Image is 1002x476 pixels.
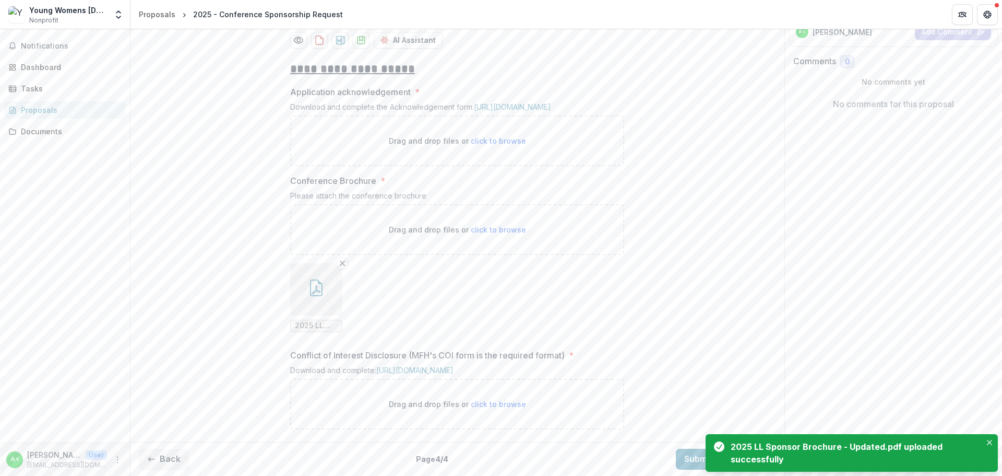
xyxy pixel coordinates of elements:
[290,175,376,187] p: Conference Brochure
[983,436,996,449] button: Close
[471,400,526,409] span: click to browse
[4,101,126,119] a: Proposals
[290,263,342,332] div: Remove File2025 LL Sponsor Brochure - Updated.pdf
[111,4,126,25] button: Open entity switcher
[86,450,107,460] p: User
[845,57,850,66] span: 0
[701,430,1002,476] div: Notifications-bottom-right
[4,123,126,140] a: Documents
[952,4,973,25] button: Partners
[290,102,624,115] div: Download and complete the Acknowledgement form:
[977,4,998,25] button: Get Help
[676,449,776,470] button: Submit Response
[135,7,347,22] nav: breadcrumb
[4,59,126,76] a: Dashboard
[21,105,117,115] div: Proposals
[21,126,117,137] div: Documents
[29,5,107,16] div: Young Womens [DEMOGRAPHIC_DATA] Association Of [GEOGRAPHIC_DATA][US_STATE]
[813,27,872,38] p: [PERSON_NAME]
[471,136,526,145] span: click to browse
[793,76,994,87] p: No comments yet
[389,399,526,410] p: Drag and drop files or
[376,366,454,375] a: [URL][DOMAIN_NAME]
[311,32,328,49] button: download-proposal
[793,56,836,66] h2: Comments
[290,86,411,98] p: Application acknowledgement
[474,102,551,111] a: [URL][DOMAIN_NAME]
[290,32,307,49] button: Preview a73da2c7-4112-4fdb-9db2-355e9491b475-0.pdf
[139,9,175,20] div: Proposals
[798,29,806,34] div: Aimee Frey <afrey@ywcastlmo.org>
[290,349,565,362] p: Conflict of Interest Disclosure (MFH's COI form is the required format)
[21,83,117,94] div: Tasks
[27,460,107,470] p: [EMAIL_ADDRESS][DOMAIN_NAME]
[416,454,448,465] p: Page 4 / 4
[10,456,19,463] div: Aimee Frey <afrey@ywcastlmo.org>
[332,32,349,49] button: download-proposal
[353,32,369,49] button: download-proposal
[111,454,124,466] button: More
[389,224,526,235] p: Drag and drop files or
[21,62,117,73] div: Dashboard
[471,225,526,234] span: click to browse
[374,32,443,49] button: AI Assistant
[389,135,526,146] p: Drag and drop files or
[135,7,180,22] a: Proposals
[21,42,122,51] span: Notifications
[8,6,25,23] img: Young Womens Christian Association Of Metropolitan St Louis Missouri
[295,321,338,330] span: 2025 LL Sponsor Brochure - Updated.pdf
[4,80,126,97] a: Tasks
[833,98,954,110] p: No comments for this proposal
[336,257,349,270] button: Remove File
[290,191,624,204] div: Please attach the conference brochure
[27,449,81,460] p: [PERSON_NAME] <[EMAIL_ADDRESS][DOMAIN_NAME]>
[29,16,58,25] span: Nonprofit
[4,38,126,54] button: Notifications
[290,366,624,379] div: Download and complete:
[915,24,991,40] button: Add Comment
[731,440,977,466] div: 2025 LL Sponsor Brochure - Updated.pdf uploaded successfully
[139,449,189,470] button: Back
[193,9,343,20] div: 2025 - Conference Sponsorship Request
